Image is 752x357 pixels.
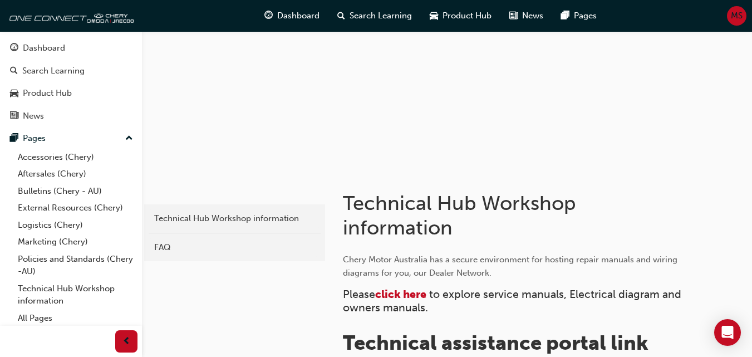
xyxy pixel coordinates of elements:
[23,110,44,123] div: News
[23,87,72,100] div: Product Hub
[343,191,667,239] h1: Technical Hub Workshop information
[6,4,134,27] img: oneconnect
[421,4,500,27] a: car-iconProduct Hub
[10,111,18,121] span: news-icon
[552,4,606,27] a: pages-iconPages
[264,9,273,23] span: guage-icon
[337,9,345,23] span: search-icon
[375,288,426,301] a: click here
[13,199,137,217] a: External Resources (Chery)
[4,36,137,128] button: DashboardSearch LearningProduct HubNews
[154,241,315,254] div: FAQ
[350,9,412,22] span: Search Learning
[714,319,741,346] div: Open Intercom Messenger
[22,65,85,77] div: Search Learning
[13,280,137,310] a: Technical Hub Workshop information
[509,9,518,23] span: news-icon
[122,335,131,349] span: prev-icon
[13,165,137,183] a: Aftersales (Chery)
[443,9,491,22] span: Product Hub
[500,4,552,27] a: news-iconNews
[23,132,46,145] div: Pages
[4,128,137,149] button: Pages
[10,66,18,76] span: search-icon
[574,9,597,22] span: Pages
[255,4,328,27] a: guage-iconDashboard
[13,251,137,280] a: Policies and Standards (Chery -AU)
[4,83,137,104] a: Product Hub
[561,9,569,23] span: pages-icon
[10,89,18,99] span: car-icon
[4,38,137,58] a: Dashboard
[343,331,648,355] span: Technical assistance portal link
[13,310,137,327] a: All Pages
[13,233,137,251] a: Marketing (Chery)
[277,9,320,22] span: Dashboard
[13,217,137,234] a: Logistics (Chery)
[149,209,321,228] a: Technical Hub Workshop information
[4,61,137,81] a: Search Learning
[125,131,133,146] span: up-icon
[154,212,315,225] div: Technical Hub Workshop information
[343,288,375,301] span: Please
[10,43,18,53] span: guage-icon
[328,4,421,27] a: search-iconSearch Learning
[149,238,321,257] a: FAQ
[731,9,743,22] span: MS
[522,9,543,22] span: News
[13,149,137,166] a: Accessories (Chery)
[343,288,684,314] span: to explore service manuals, Electrical diagram and owners manuals.
[430,9,438,23] span: car-icon
[343,255,680,278] span: Chery Motor Australia has a secure environment for hosting repair manuals and wiring diagrams for...
[13,183,137,200] a: Bulletins (Chery - AU)
[727,6,746,26] button: MS
[23,42,65,55] div: Dashboard
[10,134,18,144] span: pages-icon
[4,106,137,126] a: News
